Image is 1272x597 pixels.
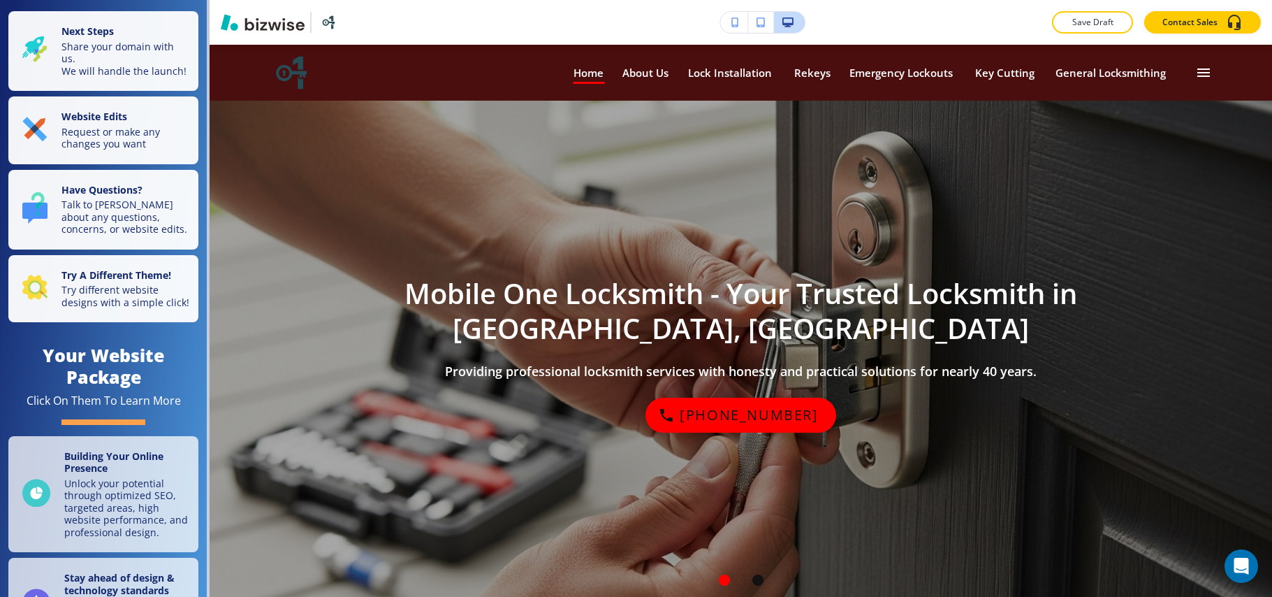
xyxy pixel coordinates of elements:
p: About Us [622,68,670,78]
div: Navigates to hero photo 2 [741,563,775,597]
button: Website EditsRequest or make any changes you want [8,96,198,164]
strong: Building Your Online Presence [64,449,163,475]
p: Talk to [PERSON_NAME] about any questions, concerns, or website edits. [61,199,190,236]
p: [PHONE_NUMBER] [680,404,818,426]
h4: Your Website Package [8,345,198,388]
div: Open Intercom Messenger [1225,549,1258,583]
h3: Providing professional locksmith services with honesty and practical solutions for nearly 40 years. [445,363,1037,381]
a: [PHONE_NUMBER] [645,398,835,433]
button: Try A Different Theme!Try different website designs with a simple click! [8,255,198,323]
p: Save Draft [1070,16,1115,29]
p: Emergency Lockouts [849,68,957,78]
p: Lock Installation [688,68,776,78]
img: Bizwise Logo [221,14,305,31]
p: Rekeys [794,68,831,78]
img: Your Logo [317,11,339,34]
strong: Next Steps [61,24,114,38]
p: General Locksmithing [1055,68,1171,78]
div: Navigates to hero photo 1 [708,563,741,597]
div: Click On Them To Learn More [27,394,181,408]
p: Request or make any changes you want [61,126,190,150]
div: (413) 786-2108 [645,398,835,433]
strong: Website Edits [61,110,127,123]
img: Mobile One Locksmith [263,45,472,101]
button: Contact Sales [1144,11,1261,34]
p: Key Cutting [975,68,1037,78]
p: Share your domain with us. We will handle the launch! [61,41,190,78]
strong: Stay ahead of design & technology standards [64,571,175,597]
strong: Have Questions? [61,183,142,196]
p: Home [573,68,604,78]
p: Contact Sales [1162,16,1218,29]
button: Have Questions?Talk to [PERSON_NAME] about any questions, concerns, or website edits. [8,170,198,250]
p: Try different website designs with a simple click! [61,284,190,308]
h1: Mobile One Locksmith - Your Trusted Locksmith in [GEOGRAPHIC_DATA], [GEOGRAPHIC_DATA] [295,276,1186,345]
button: Save Draft [1052,11,1133,34]
button: Next StepsShare your domain with us.We will handle the launch! [8,11,198,91]
strong: Try A Different Theme! [61,268,171,282]
a: Building Your Online PresenceUnlock your potential through optimized SEO, targeted areas, high we... [8,436,198,553]
p: Unlock your potential through optimized SEO, targeted areas, high website performance, and profes... [64,477,190,539]
button: Toggle hamburger navigation menu [1188,57,1219,88]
